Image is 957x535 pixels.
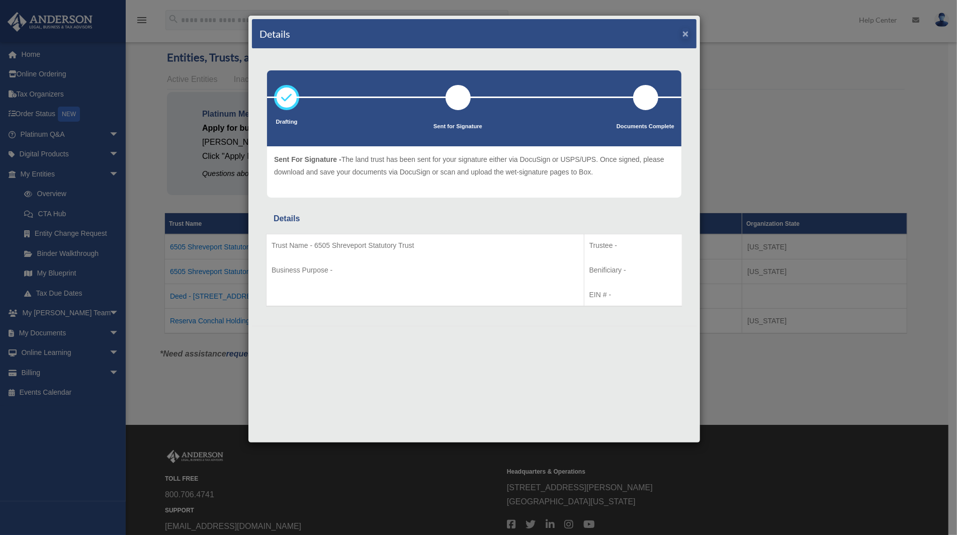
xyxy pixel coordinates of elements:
[274,153,674,178] p: The land trust has been sent for your signature either via DocuSign or USPS/UPS. Once signed, ple...
[272,239,579,252] p: Trust Name - 6505 Shreveport Statutory Trust
[274,212,675,226] div: Details
[589,239,677,252] p: Trustee -
[617,122,674,132] p: Documents Complete
[274,117,299,127] p: Drafting
[259,27,290,41] h4: Details
[272,264,579,277] p: Business Purpose -
[682,28,689,39] button: ×
[589,264,677,277] p: Benificiary -
[274,155,341,163] span: Sent For Signature -
[589,289,677,301] p: EIN # -
[433,122,482,132] p: Sent for Signature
